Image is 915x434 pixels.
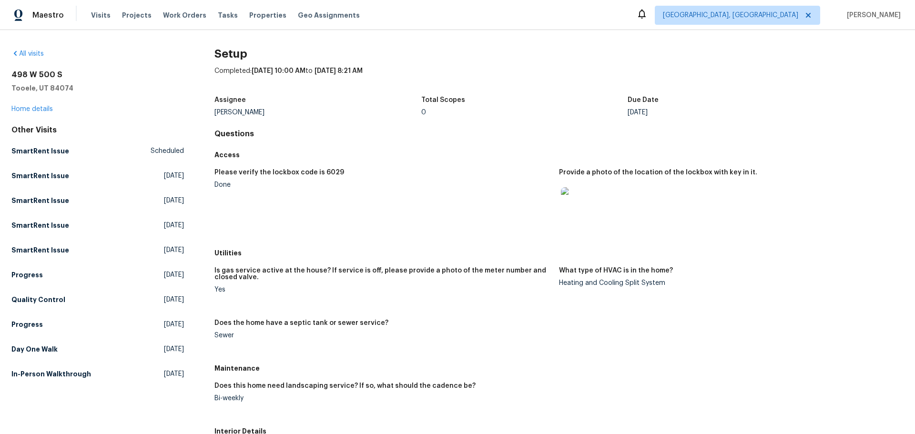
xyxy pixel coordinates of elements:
span: [DATE] [164,270,184,280]
h5: Access [214,150,904,160]
div: Other Visits [11,125,184,135]
h5: Progress [11,270,43,280]
span: [DATE] [164,344,184,354]
h5: SmartRent Issue [11,245,69,255]
h5: Does the home have a septic tank or sewer service? [214,320,388,326]
a: Progress[DATE] [11,316,184,333]
span: [PERSON_NAME] [843,10,901,20]
h5: Quality Control [11,295,65,304]
h5: What type of HVAC is in the home? [559,267,673,274]
h5: Is gas service active at the house? If service is off, please provide a photo of the meter number... [214,267,551,281]
h5: SmartRent Issue [11,171,69,181]
h5: Due Date [628,97,659,103]
h5: Progress [11,320,43,329]
span: [DATE] [164,295,184,304]
span: [DATE] 10:00 AM [252,68,305,74]
a: SmartRent IssueScheduled [11,142,184,160]
div: 0 [421,109,628,116]
h5: SmartRent Issue [11,146,69,156]
h2: 498 W 500 S [11,70,184,80]
span: Tasks [218,12,238,19]
h2: Setup [214,49,904,59]
a: All visits [11,50,44,57]
a: Home details [11,106,53,112]
h5: SmartRent Issue [11,221,69,230]
h5: Day One Walk [11,344,58,354]
h5: Provide a photo of the location of the lockbox with key in it. [559,169,757,176]
h5: Total Scopes [421,97,465,103]
div: [PERSON_NAME] [214,109,421,116]
h5: In-Person Walkthrough [11,369,91,379]
span: Visits [91,10,111,20]
h5: Please verify the lockbox code is 6029 [214,169,344,176]
h5: Utilities [214,248,904,258]
div: Done [214,182,551,188]
div: Sewer [214,332,551,339]
span: [DATE] 8:21 AM [315,68,363,74]
h4: Questions [214,129,904,139]
a: SmartRent Issue[DATE] [11,192,184,209]
span: [DATE] [164,171,184,181]
h5: Tooele, UT 84074 [11,83,184,93]
div: Heating and Cooling Split System [559,280,896,286]
h5: SmartRent Issue [11,196,69,205]
span: Projects [122,10,152,20]
span: [DATE] [164,196,184,205]
span: [DATE] [164,369,184,379]
h5: Maintenance [214,363,904,373]
div: [DATE] [628,109,834,116]
span: [DATE] [164,245,184,255]
span: Maestro [32,10,64,20]
span: Work Orders [163,10,206,20]
a: Quality Control[DATE] [11,291,184,308]
a: In-Person Walkthrough[DATE] [11,365,184,383]
a: SmartRent Issue[DATE] [11,217,184,234]
div: Bi-weekly [214,395,551,402]
span: [DATE] [164,221,184,230]
span: [DATE] [164,320,184,329]
a: SmartRent Issue[DATE] [11,167,184,184]
span: Geo Assignments [298,10,360,20]
a: Progress[DATE] [11,266,184,283]
h5: Does this home need landscaping service? If so, what should the cadence be? [214,383,476,389]
a: SmartRent Issue[DATE] [11,242,184,259]
a: Day One Walk[DATE] [11,341,184,358]
span: Properties [249,10,286,20]
span: Scheduled [151,146,184,156]
h5: Assignee [214,97,246,103]
div: Yes [214,286,551,293]
span: [GEOGRAPHIC_DATA], [GEOGRAPHIC_DATA] [663,10,798,20]
div: Completed: to [214,66,904,91]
